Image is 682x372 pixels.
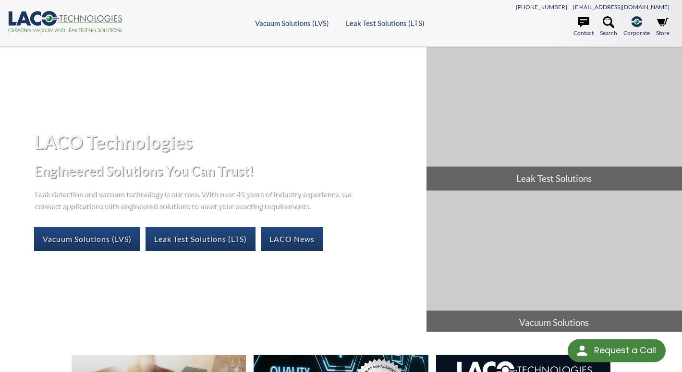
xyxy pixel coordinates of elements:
[34,227,140,251] a: Vacuum Solutions (LVS)
[656,16,670,37] a: Store
[34,130,419,154] h1: LACO Technologies
[346,19,425,27] a: Leak Test Solutions (LTS)
[594,339,656,361] div: Request a Call
[623,28,650,37] span: Corporate
[34,187,356,212] p: Leak detection and vacuum technology is our core. With over 45 years of industry experience, we c...
[34,162,419,180] h2: Engineered Solutions You Can Trust!
[574,343,590,359] img: round button
[600,16,617,37] a: Search
[568,339,666,362] div: Request a Call
[516,3,567,11] a: [PHONE_NUMBER]
[146,227,256,251] a: Leak Test Solutions (LTS)
[573,3,670,11] a: [EMAIL_ADDRESS][DOMAIN_NAME]
[573,16,594,37] a: Contact
[255,19,329,27] a: Vacuum Solutions (LVS)
[261,227,323,251] a: LACO News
